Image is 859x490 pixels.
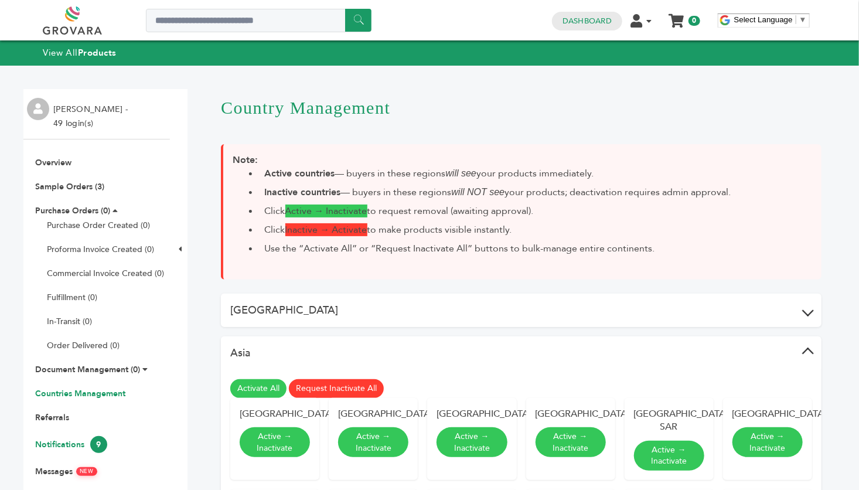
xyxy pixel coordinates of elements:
a: My Cart [670,11,684,23]
a: Request Inactivate All [289,379,384,398]
b: Active countries [265,167,335,180]
div: [GEOGRAPHIC_DATA] [536,407,606,420]
a: Sample Orders (3) [35,181,104,192]
a: Purchase Orders (0) [35,205,110,216]
span: Active → Inactivate [285,205,367,217]
b: Inactive countries [265,186,341,199]
a: Commercial Invoice Created (0) [47,268,164,279]
li: — buyers in these regions your products; deactivation requires admin approval. [259,185,813,199]
img: profile.png [27,98,49,120]
em: will NOT see [452,187,505,197]
a: Fulfillment (0) [47,292,97,303]
li: — buyers in these regions your products immediately. [259,166,813,181]
a: Active → Inactivate [732,427,803,457]
span: Select Language [734,15,793,24]
a: Document Management (0) [35,364,140,375]
button: Asia [221,336,821,370]
a: Select Language​ [734,15,807,24]
a: Active → Inactivate [338,427,408,457]
span: 9 [90,436,107,453]
a: Activate All [230,379,287,398]
input: Search a product or brand... [146,9,371,32]
li: Use the “Activate All” or “Request Inactivate All” buttons to bulk-manage entire continents. [259,241,813,256]
em: will see [446,168,476,178]
strong: Products [78,47,117,59]
a: Active → Inactivate [240,427,310,457]
a: Proforma Invoice Created (0) [47,244,154,255]
div: [GEOGRAPHIC_DATA] [240,407,310,420]
a: Active → Inactivate [634,441,704,471]
a: Referrals [35,412,69,423]
a: Overview [35,157,71,168]
li: Click to request removal (awaiting approval). [259,204,813,218]
a: In-Transit (0) [47,316,92,327]
button: [GEOGRAPHIC_DATA] [221,294,821,327]
span: ▼ [799,15,807,24]
div: [GEOGRAPHIC_DATA] [732,407,803,420]
li: Click to make products visible instantly. [259,223,813,237]
a: Order Delivered (0) [47,340,120,351]
h1: Country Management [221,80,821,135]
li: [PERSON_NAME] - 49 login(s) [53,103,131,131]
span: NEW [76,467,97,476]
div: [GEOGRAPHIC_DATA] SAR [634,407,704,434]
a: Dashboard [563,16,612,26]
a: Countries Management [35,388,125,399]
div: [GEOGRAPHIC_DATA] [437,407,507,420]
span: Inactive → Activate [285,223,367,236]
a: Notifications9 [35,439,107,450]
a: Active → Inactivate [437,427,507,457]
span: 0 [688,16,700,26]
a: MessagesNEW [35,466,97,477]
a: Purchase Order Created (0) [47,220,150,231]
div: [GEOGRAPHIC_DATA] [338,407,408,420]
a: View AllProducts [43,47,117,59]
a: Active → Inactivate [536,427,606,457]
strong: Note: [233,154,258,166]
